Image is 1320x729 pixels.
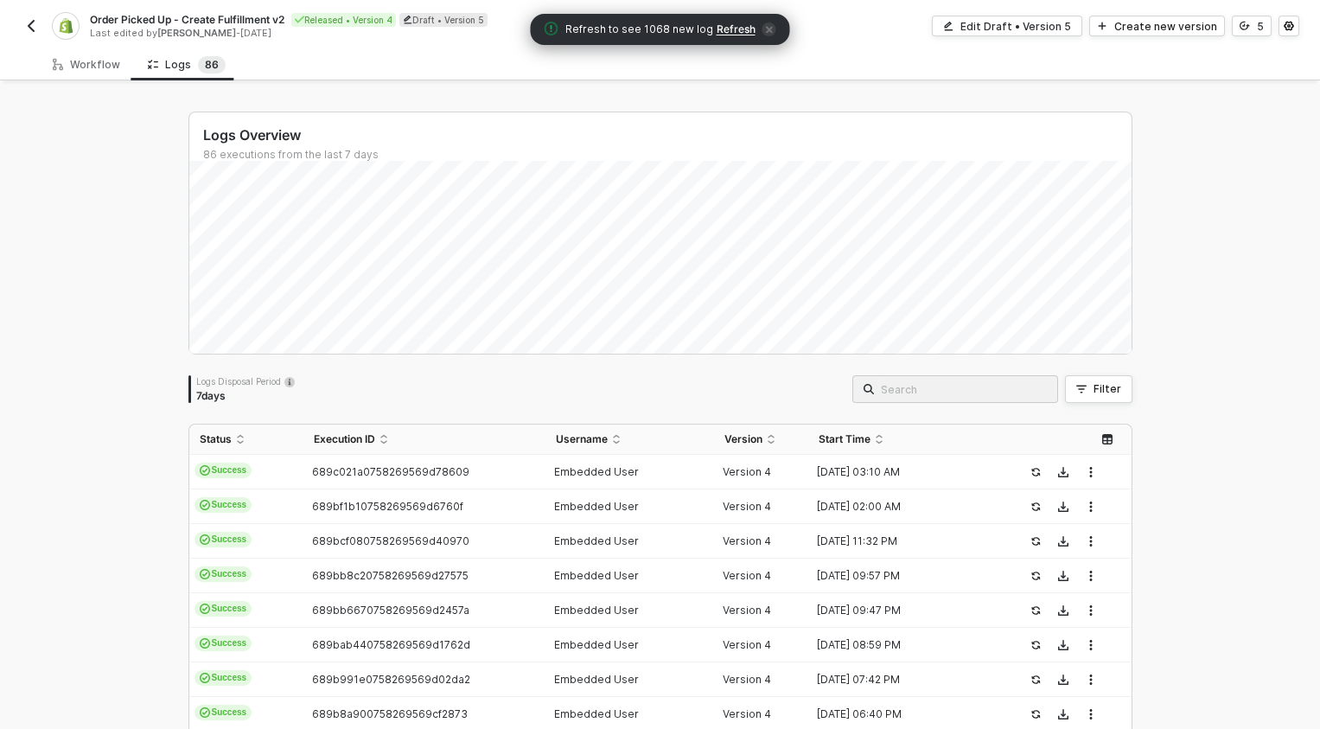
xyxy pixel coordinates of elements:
span: Embedded User [554,500,639,513]
div: [DATE] 08:59 PM [808,638,997,652]
span: Version [724,432,762,446]
span: icon-cards [200,673,210,683]
div: Last edited by - [DATE] [90,27,659,40]
span: Username [556,432,608,446]
div: [DATE] 03:10 AM [808,465,997,479]
span: Success [194,463,252,478]
span: icon-download [1058,675,1068,685]
sup: 86 [198,56,226,74]
span: icon-cards [200,465,210,476]
span: Embedded User [554,673,639,686]
span: 689bcf080758269569d40970 [312,534,469,547]
span: Embedded User [554,604,639,617]
span: 689b991e0758269569d02da2 [312,673,470,686]
div: [DATE] 06:40 PM [808,707,997,721]
span: icon-close [762,22,776,36]
span: Success [194,601,252,617]
span: Version 4 [723,673,771,686]
div: [DATE] 02:00 AM [808,500,997,514]
input: Search [881,380,1047,399]
button: Edit Draft • Version 5 [932,16,1082,36]
span: icon-success-page [1030,467,1041,477]
span: 689bab440758269569d1762d [312,638,470,651]
span: icon-cards [200,638,210,649]
span: icon-success-page [1030,709,1041,719]
span: Success [194,705,252,720]
div: Draft • Version 5 [399,13,488,27]
th: Version [714,425,808,455]
img: back [24,19,38,33]
span: icon-table [1102,434,1113,444]
span: icon-cards [200,534,210,545]
th: Execution ID [303,425,545,455]
button: back [21,16,41,36]
div: [DATE] 09:47 PM [808,604,997,617]
span: icon-cards [200,500,210,510]
div: [DATE] 09:57 PM [808,569,997,583]
span: 689bf1b10758269569d6760f [312,500,463,513]
span: Embedded User [554,638,639,651]
span: Refresh to see 1068 new log [565,22,713,38]
span: Embedded User [554,534,639,547]
span: Version 4 [723,707,771,720]
th: Status [189,425,303,455]
span: icon-download [1058,536,1068,547]
span: icon-edit [943,21,953,31]
div: Workflow [53,58,120,72]
span: icon-download [1058,605,1068,616]
span: icon-download [1058,467,1068,477]
button: Filter [1065,375,1132,403]
span: Execution ID [314,432,375,446]
span: 689bb8c20758269569d27575 [312,569,469,582]
span: Embedded User [554,465,639,478]
span: Success [194,566,252,582]
span: 689c021a0758269569d78609 [312,465,469,478]
span: 689b8a900758269569cf2873 [312,707,468,720]
span: Version 4 [723,534,771,547]
span: icon-download [1058,709,1068,719]
div: 5 [1257,19,1264,34]
span: icon-cards [200,569,210,579]
div: 86 executions from the last 7 days [203,148,1132,162]
span: icon-success-page [1030,675,1041,685]
span: icon-settings [1284,21,1294,31]
span: Success [194,532,252,547]
button: Create new version [1089,16,1225,36]
div: Filter [1094,382,1121,396]
img: integration-icon [58,18,73,34]
button: 5 [1232,16,1272,36]
div: Released • Version 4 [291,13,396,27]
div: Logs [148,56,226,74]
span: icon-download [1058,571,1068,581]
span: [PERSON_NAME] [157,27,236,39]
span: icon-edit [403,15,412,24]
span: icon-cards [200,707,210,718]
span: icon-cards [200,604,210,614]
span: icon-exclamation [545,22,558,35]
span: icon-download [1058,502,1068,512]
span: Order Picked Up - Create Fulfillment v2 [90,12,284,27]
span: Version 4 [723,638,771,651]
span: 8 [205,58,212,71]
span: Version 4 [723,500,771,513]
th: Username [545,425,714,455]
span: Success [194,670,252,686]
th: Start Time [808,425,1011,455]
div: Edit Draft • Version 5 [960,19,1071,34]
span: icon-success-page [1030,640,1041,650]
span: icon-play [1097,21,1107,31]
span: Embedded User [554,707,639,720]
span: 6 [212,58,219,71]
span: Version 4 [723,569,771,582]
span: icon-success-page [1030,536,1041,547]
span: Status [200,432,232,446]
span: Success [194,636,252,651]
span: Success [194,497,252,513]
span: Version 4 [723,465,771,478]
div: Create new version [1114,19,1217,34]
span: icon-success-page [1030,605,1041,616]
div: [DATE] 07:42 PM [808,673,997,687]
span: 689bb6670758269569d2457a [312,604,469,617]
div: [DATE] 11:32 PM [808,534,997,548]
span: icon-versioning [1240,21,1250,31]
